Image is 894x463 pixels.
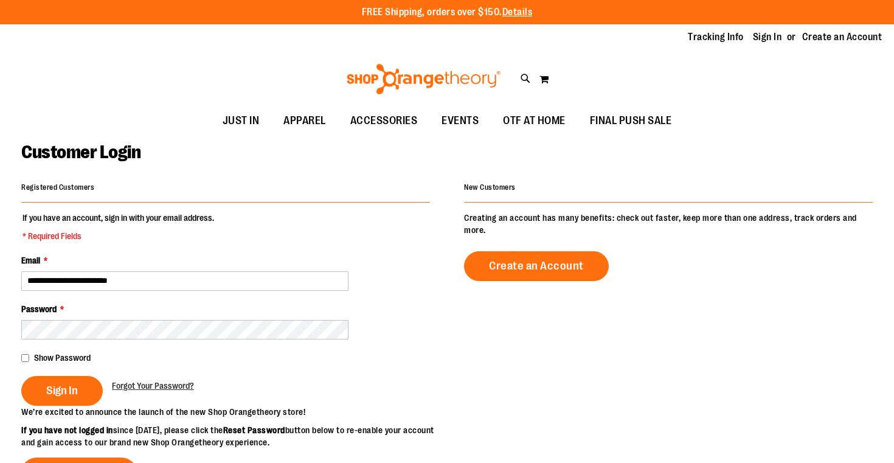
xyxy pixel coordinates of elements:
[23,230,214,242] span: * Required Fields
[578,107,684,135] a: FINAL PUSH SALE
[223,107,260,134] span: JUST IN
[34,353,91,363] span: Show Password
[688,30,744,44] a: Tracking Info
[223,425,285,435] strong: Reset Password
[21,406,447,418] p: We’re excited to announce the launch of the new Shop Orangetheory store!
[112,381,194,391] span: Forgot Your Password?
[753,30,782,44] a: Sign In
[21,183,94,192] strong: Registered Customers
[21,376,103,406] button: Sign In
[112,380,194,392] a: Forgot Your Password?
[590,107,672,134] span: FINAL PUSH SALE
[350,107,418,134] span: ACCESSORIES
[21,212,215,242] legend: If you have an account, sign in with your email address.
[21,256,40,265] span: Email
[271,107,338,135] a: APPAREL
[338,107,430,135] a: ACCESSORIES
[283,107,326,134] span: APPAREL
[491,107,578,135] a: OTF AT HOME
[429,107,491,135] a: EVENTS
[489,259,584,273] span: Create an Account
[21,304,57,314] span: Password
[21,424,447,448] p: since [DATE], please click the button below to re-enable your account and gain access to our bran...
[21,425,113,435] strong: If you have not logged in
[464,251,609,281] a: Create an Account
[464,183,516,192] strong: New Customers
[46,384,78,397] span: Sign In
[345,64,502,94] img: Shop Orangetheory
[502,7,533,18] a: Details
[362,5,533,19] p: FREE Shipping, orders over $150.
[442,107,479,134] span: EVENTS
[802,30,882,44] a: Create an Account
[503,107,566,134] span: OTF AT HOME
[210,107,272,135] a: JUST IN
[21,142,140,162] span: Customer Login
[464,212,873,236] p: Creating an account has many benefits: check out faster, keep more than one address, track orders...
